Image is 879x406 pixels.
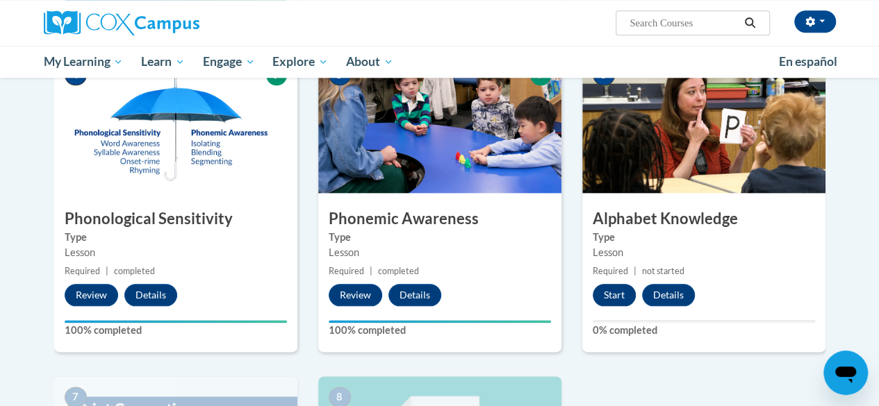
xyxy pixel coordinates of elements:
span: | [106,266,108,276]
img: Course Image [582,54,825,193]
label: 100% completed [329,323,551,338]
div: Lesson [65,245,287,260]
span: En español [779,54,837,69]
label: 0% completed [593,323,815,338]
span: completed [114,266,155,276]
button: Search [739,15,760,31]
img: Course Image [318,54,561,193]
button: Account Settings [794,10,836,33]
a: Learn [132,46,194,78]
h3: Alphabet Knowledge [582,208,825,230]
label: Type [329,230,551,245]
iframe: Button to launch messaging window [823,350,868,395]
label: Type [593,230,815,245]
div: Lesson [329,245,551,260]
span: Learn [141,53,185,70]
button: Review [329,284,382,306]
label: 100% completed [65,323,287,338]
label: Type [65,230,287,245]
h3: Phonemic Awareness [318,208,561,230]
span: Required [65,266,100,276]
a: Engage [194,46,264,78]
span: Explore [272,53,328,70]
div: Lesson [593,245,815,260]
span: Required [329,266,364,276]
span: | [634,266,636,276]
img: Cox Campus [44,10,199,35]
div: Your progress [65,320,287,323]
button: Details [124,284,177,306]
span: completed [378,266,419,276]
div: Your progress [329,320,551,323]
a: Cox Campus [44,10,294,35]
button: Details [642,284,695,306]
button: Start [593,284,636,306]
a: En español [770,47,846,76]
span: not started [642,266,684,276]
span: Required [593,266,628,276]
a: Explore [263,46,337,78]
span: | [370,266,372,276]
img: Course Image [54,54,297,193]
span: Engage [203,53,255,70]
button: Review [65,284,118,306]
span: My Learning [43,53,123,70]
a: About [337,46,402,78]
h3: Phonological Sensitivity [54,208,297,230]
input: Search Courses [628,15,739,31]
a: My Learning [35,46,133,78]
button: Details [388,284,441,306]
div: Main menu [33,46,846,78]
span: About [346,53,393,70]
